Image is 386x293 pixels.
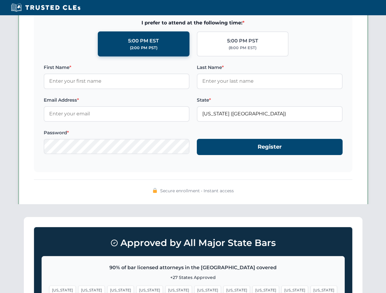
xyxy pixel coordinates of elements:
[197,74,343,89] input: Enter your last name
[44,96,189,104] label: Email Address
[153,188,157,193] img: 🔒
[9,3,82,12] img: Trusted CLEs
[49,274,337,281] p: +27 States Approved
[197,106,343,121] input: Florida (FL)
[229,45,256,51] div: (8:00 PM EST)
[160,187,234,194] span: Secure enrollment • Instant access
[130,45,157,51] div: (2:00 PM PST)
[197,139,343,155] button: Register
[227,37,258,45] div: 5:00 PM PST
[49,264,337,272] p: 90% of bar licensed attorneys in the [GEOGRAPHIC_DATA] covered
[44,74,189,89] input: Enter your first name
[44,19,343,27] span: I prefer to attend at the following time:
[44,106,189,121] input: Enter your email
[44,129,189,136] label: Password
[128,37,159,45] div: 5:00 PM EST
[197,64,343,71] label: Last Name
[44,64,189,71] label: First Name
[197,96,343,104] label: State
[42,235,345,251] h3: Approved by All Major State Bars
